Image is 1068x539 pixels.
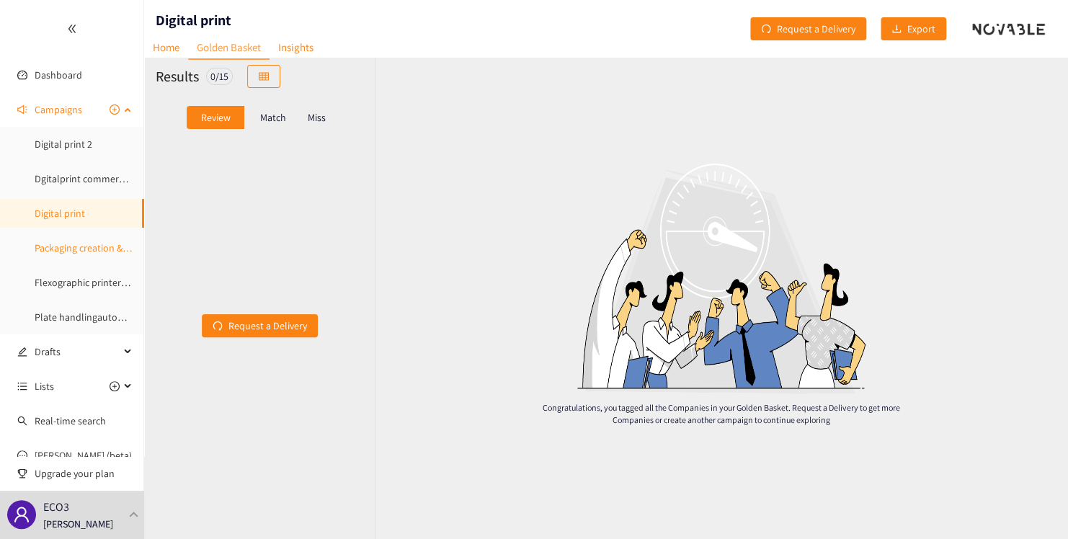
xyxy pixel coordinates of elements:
[834,383,1068,539] iframe: Chat Widget
[761,24,771,35] span: redo
[247,65,280,88] button: table
[35,172,133,185] a: Dgitalprint commercial
[228,318,307,334] span: Request a Delivery
[35,95,82,124] span: Campaigns
[35,449,132,462] a: [PERSON_NAME] (beta)
[17,468,27,478] span: trophy
[35,68,82,81] a: Dashboard
[834,383,1068,539] div: Chatwidget
[259,71,269,83] span: table
[35,207,85,220] a: Digital print
[35,311,148,324] a: Plate handlingautomation
[110,104,120,115] span: plus-circle
[206,68,233,85] div: 0 / 15
[17,347,27,357] span: edit
[188,36,270,60] a: Golden Basket
[43,516,113,532] p: [PERSON_NAME]
[13,506,30,523] span: user
[202,314,318,337] button: redoRequest a Delivery
[17,381,27,391] span: unordered-list
[750,17,866,40] button: redoRequest a Delivery
[260,112,286,123] p: Match
[777,21,855,37] span: Request a Delivery
[35,372,54,401] span: Lists
[308,112,326,123] p: Miss
[35,241,186,254] a: Packaging creation & design servces
[881,17,946,40] button: downloadExport
[156,66,199,86] h2: Results
[144,36,188,58] a: Home
[35,276,159,289] a: Flexographic printers Europe
[200,112,230,123] p: Review
[270,36,322,58] a: Insights
[213,321,223,332] span: redo
[17,104,27,115] span: sound
[156,10,231,30] h1: Digital print
[43,498,69,516] p: ECO3
[67,24,77,34] span: double-left
[891,24,902,35] span: download
[35,337,120,366] span: Drafts
[35,414,106,427] a: Real-time search
[907,21,935,37] span: Export
[110,381,120,391] span: plus-circle
[522,401,920,426] p: Congratulations, you tagged all the Companies in your Golden Basket. Request a Delivery to get mo...
[35,459,133,488] span: Upgrade your plan
[35,138,92,151] a: Digital print 2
